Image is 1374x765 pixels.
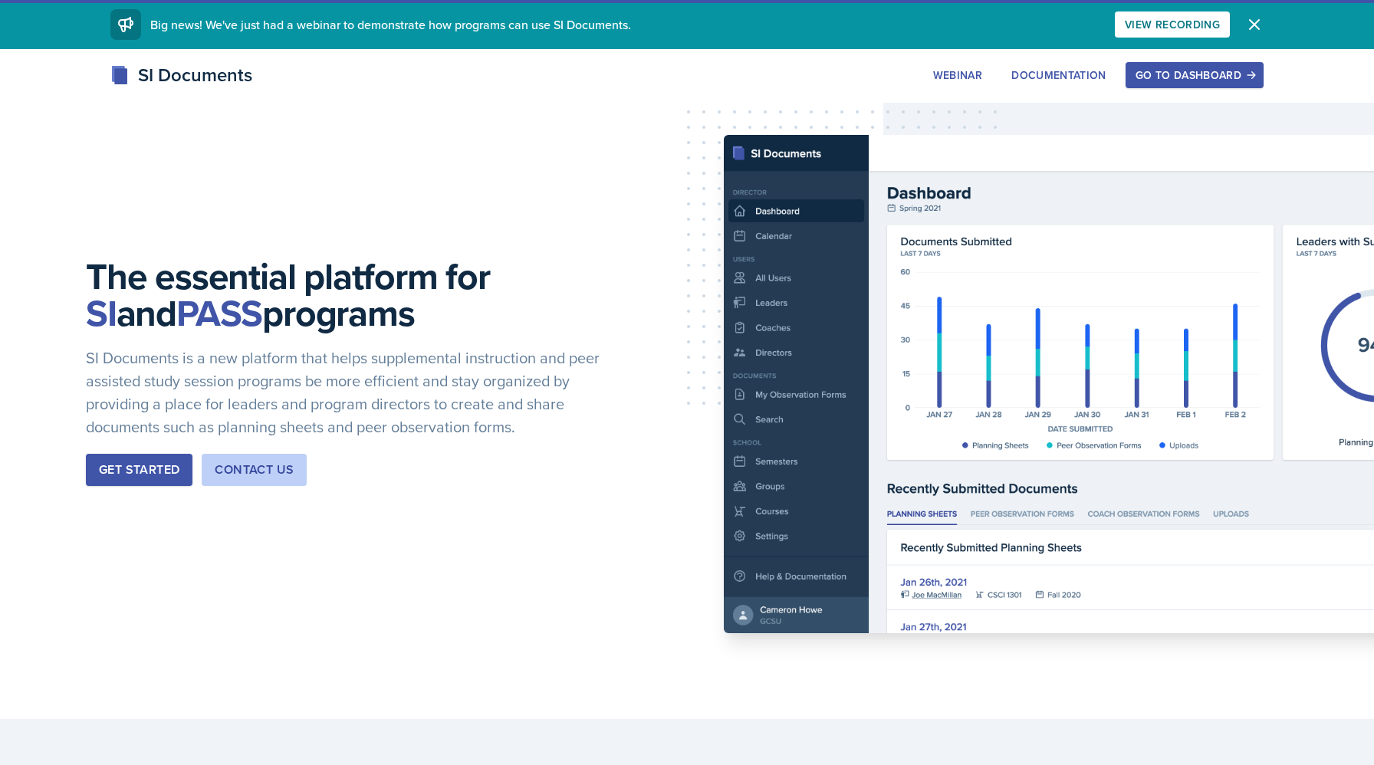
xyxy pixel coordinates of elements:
[1126,62,1264,88] button: Go to Dashboard
[1136,69,1254,81] div: Go to Dashboard
[923,62,992,88] button: Webinar
[215,461,294,479] div: Contact Us
[933,69,982,81] div: Webinar
[1125,18,1220,31] div: View Recording
[86,454,192,486] button: Get Started
[99,461,179,479] div: Get Started
[202,454,307,486] button: Contact Us
[1011,69,1106,81] div: Documentation
[1115,11,1230,38] button: View Recording
[150,16,631,33] span: Big news! We've just had a webinar to demonstrate how programs can use SI Documents.
[1001,62,1116,88] button: Documentation
[110,61,252,89] div: SI Documents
